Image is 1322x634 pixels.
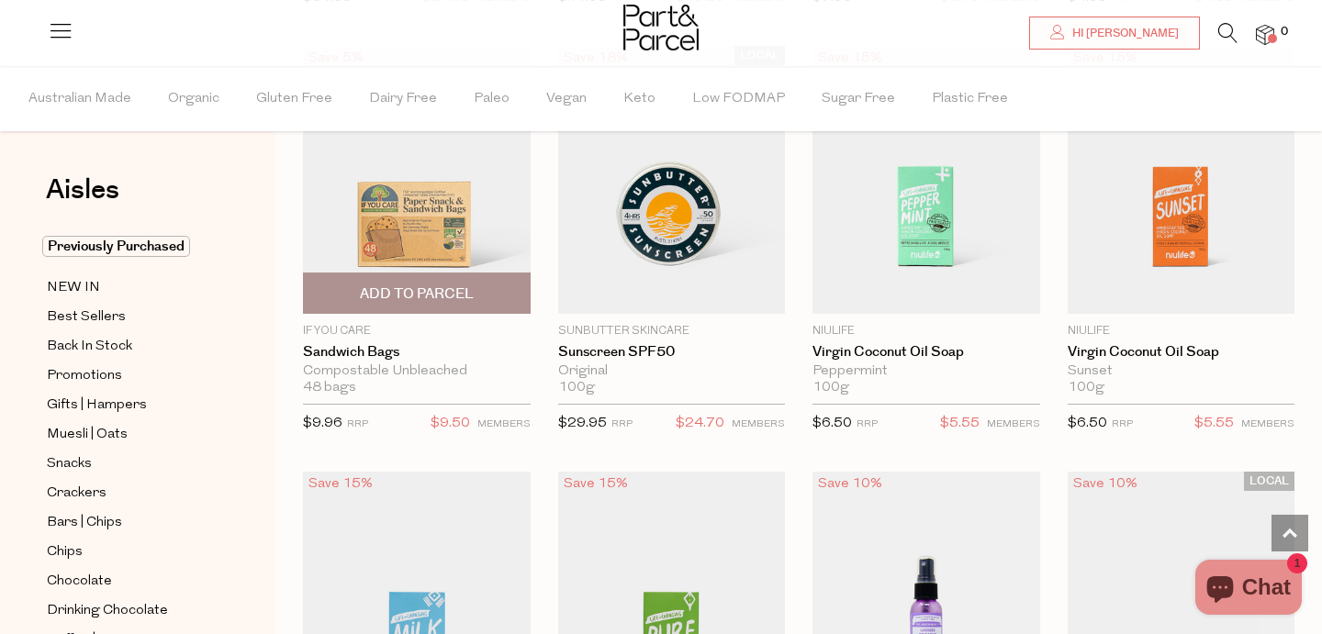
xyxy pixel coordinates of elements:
span: 100g [558,380,595,396]
span: Australian Made [28,67,131,131]
a: Virgin Coconut Oil Soap [1068,344,1295,361]
a: Muesli | Oats [47,423,214,446]
inbox-online-store-chat: Shopify online store chat [1190,560,1307,619]
span: Paleo [474,67,510,131]
span: 48 bags [303,380,356,396]
span: Gifts | Hampers [47,395,147,417]
a: Chips [47,540,214,563]
span: Sugar Free [822,67,895,131]
span: $24.70 [676,412,724,436]
span: Plastic Free [932,67,1008,131]
span: Crackers [47,483,106,505]
a: Snacks [47,452,214,475]
div: Save 15% [558,472,633,496]
span: Bars | Chips [47,512,122,534]
span: $5.55 [940,412,980,436]
small: MEMBERS [477,419,531,429]
div: Original [558,363,786,380]
img: Sunscreen SPF50 [558,46,786,314]
span: Keto [623,67,655,131]
p: If You Care [303,323,531,339]
div: Sunset [1068,363,1295,380]
small: RRP [611,419,633,429]
span: Aisles [46,170,119,210]
a: Sunscreen SPF50 [558,344,786,361]
span: 0 [1276,24,1293,40]
span: Back In Stock [47,336,132,358]
a: Promotions [47,364,214,387]
a: 0 [1256,25,1274,44]
span: Add To Parcel [360,284,474,304]
a: Crackers [47,482,214,505]
img: Sandwich Bags [303,46,531,314]
small: MEMBERS [1241,419,1294,429]
span: LOCAL [1244,472,1294,491]
div: Compostable Unbleached [303,363,531,380]
span: Muesli | Oats [47,424,128,446]
span: Chocolate [47,571,112,593]
span: Dairy Free [369,67,437,131]
span: 100g [812,380,849,396]
p: Niulife [812,323,1040,339]
a: Aisles [46,176,119,222]
span: Snacks [47,453,92,475]
span: Promotions [47,365,122,387]
span: Organic [168,67,219,131]
a: Bars | Chips [47,511,214,534]
div: Peppermint [812,363,1040,380]
a: Drinking Chocolate [47,599,214,622]
span: Gluten Free [256,67,332,131]
button: Add To Parcel [303,273,531,314]
span: Drinking Chocolate [47,600,168,622]
span: $9.96 [303,417,342,430]
span: Best Sellers [47,306,126,328]
small: RRP [857,419,878,429]
a: Previously Purchased [47,236,214,258]
a: Hi [PERSON_NAME] [1029,17,1200,50]
a: Virgin Coconut Oil Soap [812,344,1040,361]
a: Gifts | Hampers [47,394,214,417]
img: Virgin Coconut Oil Soap [812,46,1040,314]
small: MEMBERS [732,419,785,429]
span: $29.95 [558,417,607,430]
a: Back In Stock [47,335,214,358]
span: $6.50 [1068,417,1107,430]
a: Chocolate [47,570,214,593]
div: Save 10% [1068,472,1143,496]
span: $5.55 [1194,412,1234,436]
a: Sandwich Bags [303,344,531,361]
span: Previously Purchased [42,236,190,257]
img: Part&Parcel [623,5,699,50]
img: Virgin Coconut Oil Soap [1068,46,1295,314]
div: Save 10% [812,472,888,496]
small: MEMBERS [987,419,1040,429]
span: $9.50 [431,412,470,436]
div: Save 15% [303,472,378,496]
span: Hi [PERSON_NAME] [1068,26,1179,41]
span: Vegan [546,67,587,131]
span: Chips [47,541,83,563]
span: NEW IN [47,277,100,299]
a: NEW IN [47,276,214,299]
span: 100g [1068,380,1104,396]
small: RRP [1112,419,1133,429]
a: Best Sellers [47,306,214,328]
p: SunButter Skincare [558,323,786,339]
span: Low FODMAP [692,67,785,131]
span: $6.50 [812,417,852,430]
small: RRP [347,419,368,429]
p: Niulife [1068,323,1295,339]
